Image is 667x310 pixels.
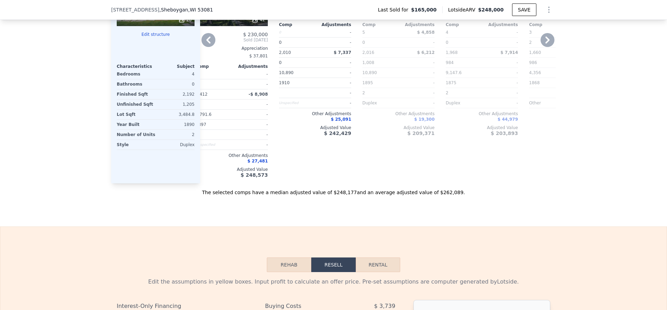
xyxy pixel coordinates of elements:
[157,140,195,150] div: Duplex
[252,16,265,23] div: 42
[117,64,156,69] div: Characteristics
[324,130,351,136] span: $ 242,429
[196,167,268,172] div: Adjusted Value
[400,88,435,98] div: -
[529,38,564,47] div: 2
[398,22,435,27] div: Adjustments
[529,111,601,117] div: Other Adjustments
[417,50,435,55] span: $ 6,212
[279,50,291,55] span: 2,010
[196,79,230,89] div: 0
[117,130,155,140] div: Number of Units
[362,125,435,130] div: Adjusted Value
[196,140,230,150] div: Unspecified
[233,120,268,129] div: -
[400,38,435,47] div: -
[483,27,518,37] div: -
[279,78,314,88] div: 1910
[117,32,195,37] button: Edit structure
[483,88,518,98] div: -
[362,22,398,27] div: Comp
[279,98,314,108] div: Unspecified
[117,100,154,109] div: Unfinished Sqft
[157,89,195,99] div: 2,192
[157,69,195,79] div: 4
[417,30,435,35] span: $ 4,858
[446,125,518,130] div: Adjusted Value
[529,98,564,108] div: Other
[316,27,351,37] div: -
[529,50,541,55] span: 1,660
[446,22,482,27] div: Comp
[233,110,268,119] div: -
[233,130,268,140] div: -
[446,78,480,88] div: 1875
[111,6,159,13] span: [STREET_ADDRESS]
[117,140,154,150] div: Style
[411,6,437,13] span: $165,000
[483,58,518,67] div: -
[400,98,435,108] div: -
[446,111,518,117] div: Other Adjustments
[157,100,195,109] div: 1,205
[362,38,397,47] div: 0
[501,50,518,55] span: $ 7,914
[446,88,480,98] div: 2
[446,70,462,75] span: 9,147.6
[400,58,435,67] div: -
[400,68,435,78] div: -
[279,27,314,37] div: 0
[316,78,351,88] div: -
[279,60,282,65] span: 0
[448,6,478,13] span: Lotside ARV
[446,30,448,35] span: 4
[232,64,268,69] div: Adjustments
[249,54,268,58] span: $ 37,801
[279,22,315,27] div: Comp
[529,30,532,35] span: 3
[483,98,518,108] div: -
[196,37,268,43] span: Sold [DATE]
[233,140,268,150] div: -
[362,60,374,65] span: 1,008
[378,6,411,13] span: Last Sold for
[414,117,435,122] span: $ 19,300
[542,3,556,17] button: Show Options
[483,78,518,88] div: -
[159,6,213,13] span: , Sheboygan
[316,68,351,78] div: -
[446,98,480,108] div: Duplex
[243,32,268,37] span: $ 230,000
[117,110,154,119] div: Lot Sqft
[362,70,377,75] span: 10,890
[158,130,195,140] div: 2
[483,38,518,47] div: -
[196,46,268,51] div: Appreciation
[279,125,351,130] div: Adjusted Value
[315,22,351,27] div: Adjustments
[233,79,268,89] div: -
[157,110,195,119] div: 3,484.8
[196,92,207,97] span: 2,412
[491,130,518,136] span: $ 203,893
[316,58,351,67] div: -
[362,98,397,108] div: Duplex
[497,117,518,122] span: $ 44,979
[157,120,195,129] div: 1890
[117,89,154,99] div: Finished Sqft
[316,38,351,47] div: -
[331,117,351,122] span: $ 25,091
[311,257,356,272] button: Resell
[446,50,458,55] span: 1,968
[196,120,230,129] div: 1897
[529,22,565,27] div: Comp
[241,172,268,178] span: $ 248,573
[478,7,504,13] span: $248,000
[316,88,351,98] div: -
[334,50,351,55] span: $ 7,337
[247,159,268,164] span: $ 27,481
[196,153,268,158] div: Other Adjustments
[529,70,541,75] span: 4,356
[279,70,294,75] span: 10,890
[196,69,230,79] div: 0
